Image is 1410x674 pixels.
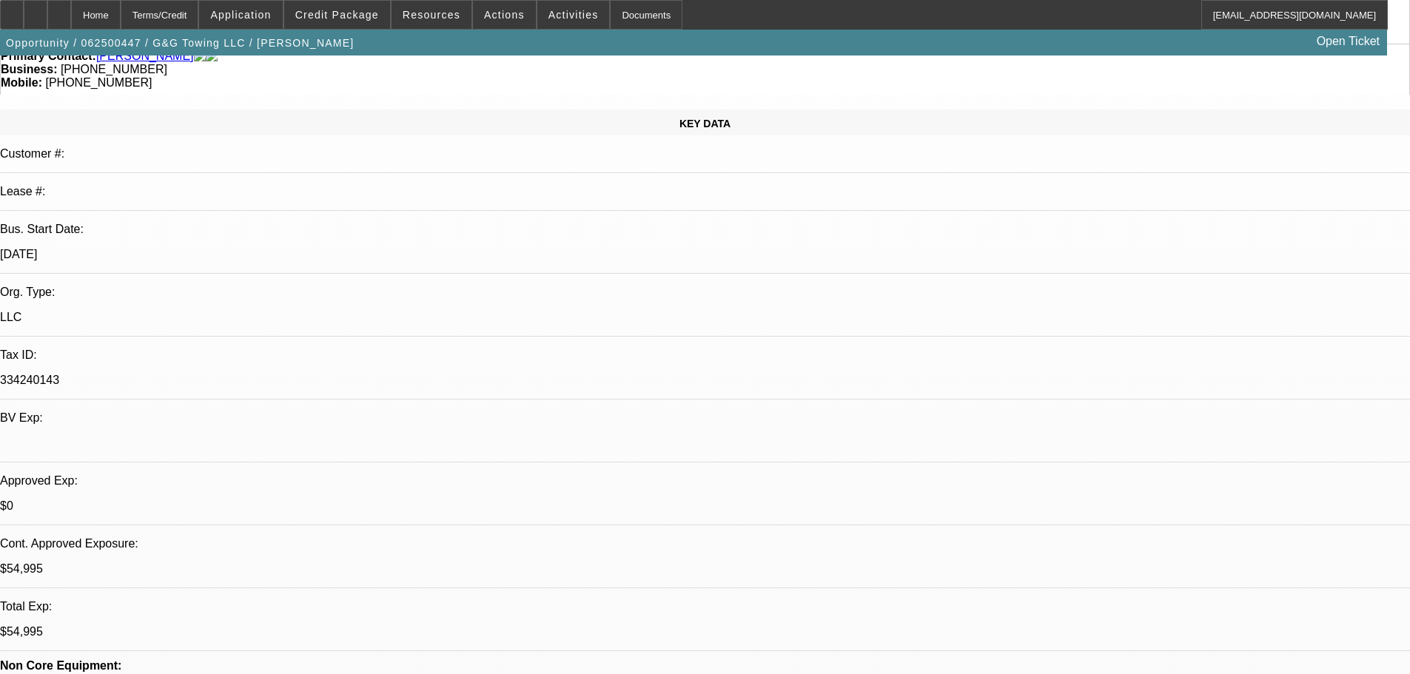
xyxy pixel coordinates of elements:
span: Actions [484,9,525,21]
strong: Business: [1,63,57,75]
span: Credit Package [295,9,379,21]
button: Application [199,1,282,29]
span: [PHONE_NUMBER] [61,63,167,75]
span: Resources [403,9,460,21]
button: Activities [537,1,610,29]
span: Activities [548,9,599,21]
span: [PHONE_NUMBER] [45,76,152,89]
span: KEY DATA [679,118,731,129]
a: Open Ticket [1311,29,1386,54]
button: Actions [473,1,536,29]
span: Application [210,9,271,21]
span: Opportunity / 062500447 / G&G Towing LLC / [PERSON_NAME] [6,37,355,49]
strong: Mobile: [1,76,42,89]
button: Resources [392,1,471,29]
button: Credit Package [284,1,390,29]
